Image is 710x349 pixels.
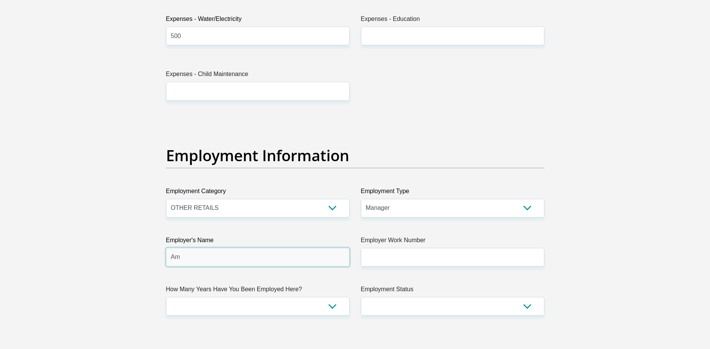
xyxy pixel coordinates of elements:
[166,187,349,199] label: Employment Category
[166,82,349,100] input: Expenses - Child Maintenance
[361,248,544,267] input: Employer Work Number
[166,14,349,27] label: Expenses - Water/Electricity
[361,236,544,248] label: Employer Work Number
[361,285,544,297] label: Employment Status
[166,285,349,297] label: How Many Years Have You Been Employed Here?
[166,27,349,45] input: Expenses - Water/Electricity
[361,27,544,45] input: Expenses - Education
[166,236,349,248] label: Employer's Name
[361,187,544,199] label: Employment Type
[166,70,349,82] label: Expenses - Child Maintenance
[361,14,544,27] label: Expenses - Education
[166,248,349,267] input: Employer's Name
[166,146,544,165] h2: Employment Information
